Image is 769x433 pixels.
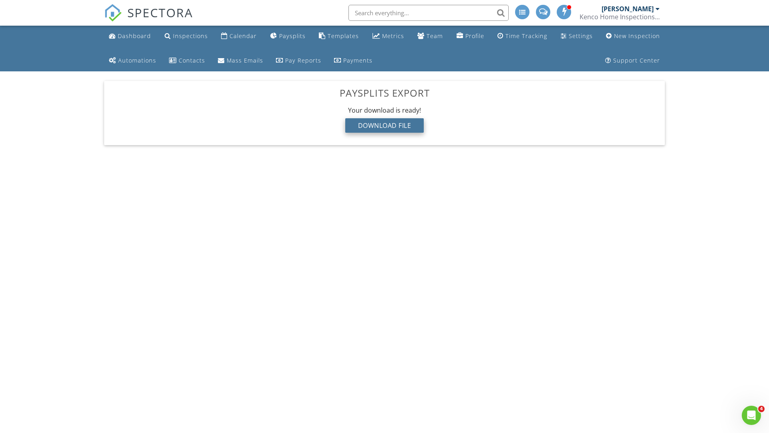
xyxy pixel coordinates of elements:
[111,106,658,115] div: Your download is ready!
[382,32,404,40] div: Metrics
[602,5,654,13] div: [PERSON_NAME]
[758,406,765,412] span: 4
[613,57,660,64] div: Support Center
[494,29,550,44] a: Time Tracking
[580,13,660,21] div: Kenco Home Inspections Inc.
[273,53,324,68] a: Pay Reports
[602,53,663,68] a: Support Center
[179,57,205,64] div: Contacts
[104,11,193,28] a: SPECTORA
[414,29,446,44] a: Team
[215,53,266,68] a: Mass Emails
[453,29,487,44] a: Company Profile
[227,57,263,64] div: Mass Emails
[558,29,596,44] a: Settings
[348,5,509,21] input: Search everything...
[742,406,761,425] iframe: Intercom live chat
[427,32,443,40] div: Team
[328,32,359,40] div: Templates
[104,4,122,22] img: The Best Home Inspection Software - Spectora
[106,29,154,44] a: Dashboard
[614,32,660,40] div: New Inspection
[127,4,193,21] span: SPECTORA
[161,29,211,44] a: Inspections
[345,118,424,133] div: Download File
[569,32,593,40] div: Settings
[111,87,658,98] h3: Paysplits Export
[173,32,208,40] div: Inspections
[118,57,156,64] div: Automations
[465,32,484,40] div: Profile
[229,32,257,40] div: Calendar
[118,32,151,40] div: Dashboard
[316,29,362,44] a: Templates
[505,32,547,40] div: Time Tracking
[279,32,306,40] div: Paysplits
[603,29,663,44] a: New Inspection
[285,57,321,64] div: Pay Reports
[166,53,208,68] a: Contacts
[267,29,309,44] a: Paysplits
[218,29,260,44] a: Calendar
[106,53,159,68] a: Automations (Basic)
[343,57,372,64] div: Payments
[331,53,376,68] a: Payments
[369,29,407,44] a: Metrics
